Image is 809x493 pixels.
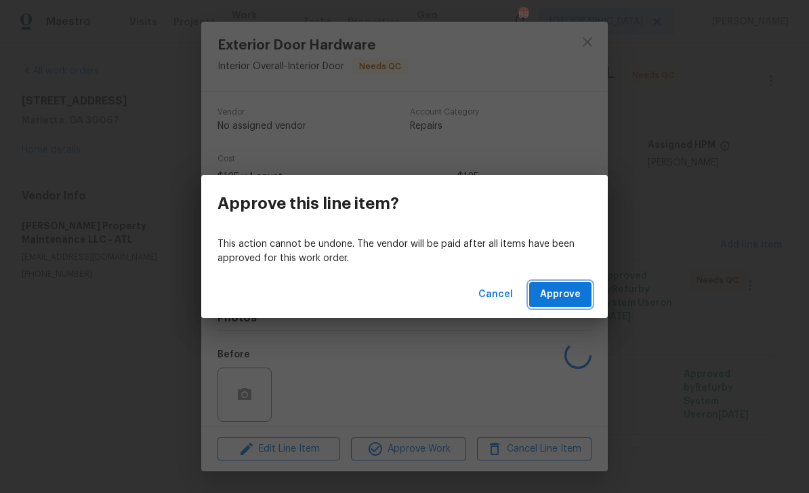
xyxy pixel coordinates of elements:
[540,286,581,303] span: Approve
[529,282,592,307] button: Approve
[217,194,399,213] h3: Approve this line item?
[473,282,518,307] button: Cancel
[478,286,513,303] span: Cancel
[217,237,592,266] p: This action cannot be undone. The vendor will be paid after all items have been approved for this...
